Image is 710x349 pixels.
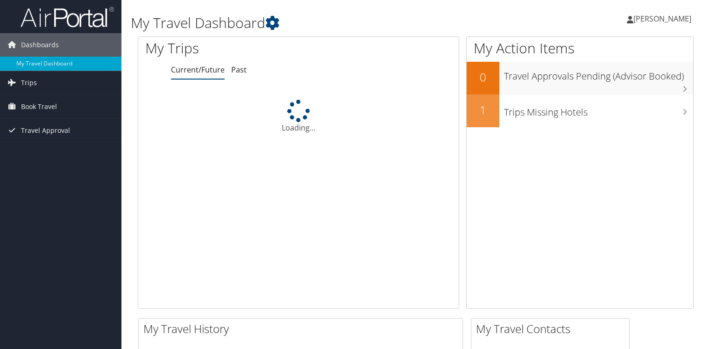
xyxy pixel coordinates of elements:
span: Trips [21,71,37,95]
div: Loading... [138,100,459,133]
h2: My Travel Contacts [476,321,629,337]
a: Past [231,65,247,75]
h3: Travel Approvals Pending (Advisor Booked) [504,65,693,83]
a: 1Trips Missing Hotels [467,95,693,127]
img: airportal-logo.png [21,6,114,28]
span: Travel Approval [21,119,70,142]
h1: My Travel Dashboard [131,13,511,33]
a: 0Travel Approvals Pending (Advisor Booked) [467,62,693,95]
span: Book Travel [21,95,57,118]
h3: Trips Missing Hotels [504,101,693,119]
a: [PERSON_NAME] [627,5,701,33]
h1: My Action Items [467,38,693,58]
h2: 0 [467,69,499,85]
span: [PERSON_NAME] [633,14,691,24]
a: Current/Future [171,65,225,75]
h1: My Trips [145,38,318,58]
span: Dashboards [21,33,59,57]
h2: My Travel History [143,321,462,337]
h2: 1 [467,102,499,118]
